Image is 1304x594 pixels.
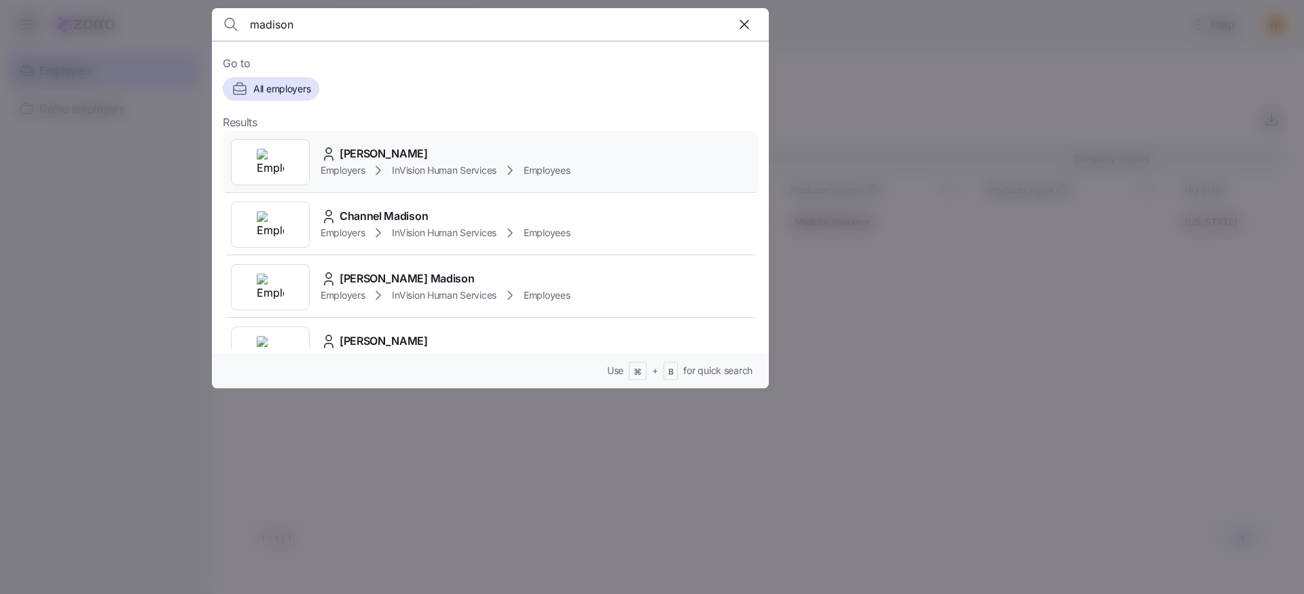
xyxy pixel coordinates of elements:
[223,77,319,100] button: All employers
[524,289,570,302] span: Employees
[652,364,658,377] span: +
[392,226,496,240] span: InVision Human Services
[668,367,674,378] span: B
[340,333,428,350] span: [PERSON_NAME]
[223,55,758,72] span: Go to
[392,289,496,302] span: InVision Human Services
[321,226,365,240] span: Employers
[392,164,496,177] span: InVision Human Services
[257,149,284,176] img: Employer logo
[340,208,428,225] span: Channel Madison
[340,145,428,162] span: [PERSON_NAME]
[257,274,284,301] img: Employer logo
[683,364,753,377] span: for quick search
[634,367,642,378] span: ⌘
[253,82,310,96] span: All employers
[321,164,365,177] span: Employers
[607,364,623,377] span: Use
[257,211,284,238] img: Employer logo
[524,164,570,177] span: Employees
[340,270,474,287] span: [PERSON_NAME] Madison
[223,114,257,131] span: Results
[524,226,570,240] span: Employees
[257,336,284,363] img: Employer logo
[321,289,365,302] span: Employers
